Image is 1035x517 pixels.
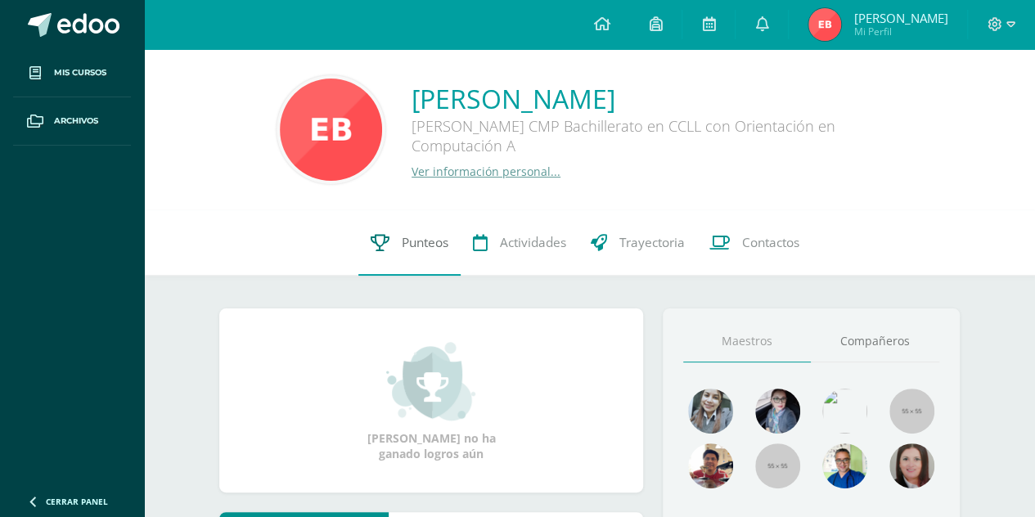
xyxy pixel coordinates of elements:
span: Archivos [54,115,98,128]
img: achievement_small.png [386,340,475,422]
a: Trayectoria [578,210,697,276]
img: 10741f48bcca31577cbcd80b61dad2f3.png [822,443,867,488]
div: [PERSON_NAME] no ha ganado logros aún [349,340,513,461]
span: Trayectoria [619,234,685,251]
span: [PERSON_NAME] [853,10,947,26]
a: [PERSON_NAME] [412,81,902,116]
img: c25c8a4a46aeab7e345bf0f34826bacf.png [822,389,867,434]
a: Contactos [697,210,812,276]
span: Contactos [742,234,799,251]
a: Ver información personal... [412,164,560,179]
img: 1431b2454c4e04c8abd74aa2e240d5c9.png [280,79,382,181]
span: Mis cursos [54,66,106,79]
a: Compañeros [811,321,939,362]
img: 71711bd8aa2cf53c91d992f3c93e6204.png [808,8,841,41]
div: [PERSON_NAME] CMP Bachillerato en CCLL con Orientación en Computación A [412,116,902,164]
span: Punteos [402,234,448,251]
img: 55x55 [755,443,800,488]
span: Mi Perfil [853,25,947,38]
a: Actividades [461,210,578,276]
span: Actividades [500,234,566,251]
a: Punteos [358,210,461,276]
a: Mis cursos [13,49,131,97]
img: 45bd7986b8947ad7e5894cbc9b781108.png [688,389,733,434]
img: b8baad08a0802a54ee139394226d2cf3.png [755,389,800,434]
img: 55x55 [889,389,934,434]
img: 11152eb22ca3048aebc25a5ecf6973a7.png [688,443,733,488]
a: Maestros [683,321,812,362]
img: 67c3d6f6ad1c930a517675cdc903f95f.png [889,443,934,488]
a: Archivos [13,97,131,146]
span: Cerrar panel [46,496,108,507]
